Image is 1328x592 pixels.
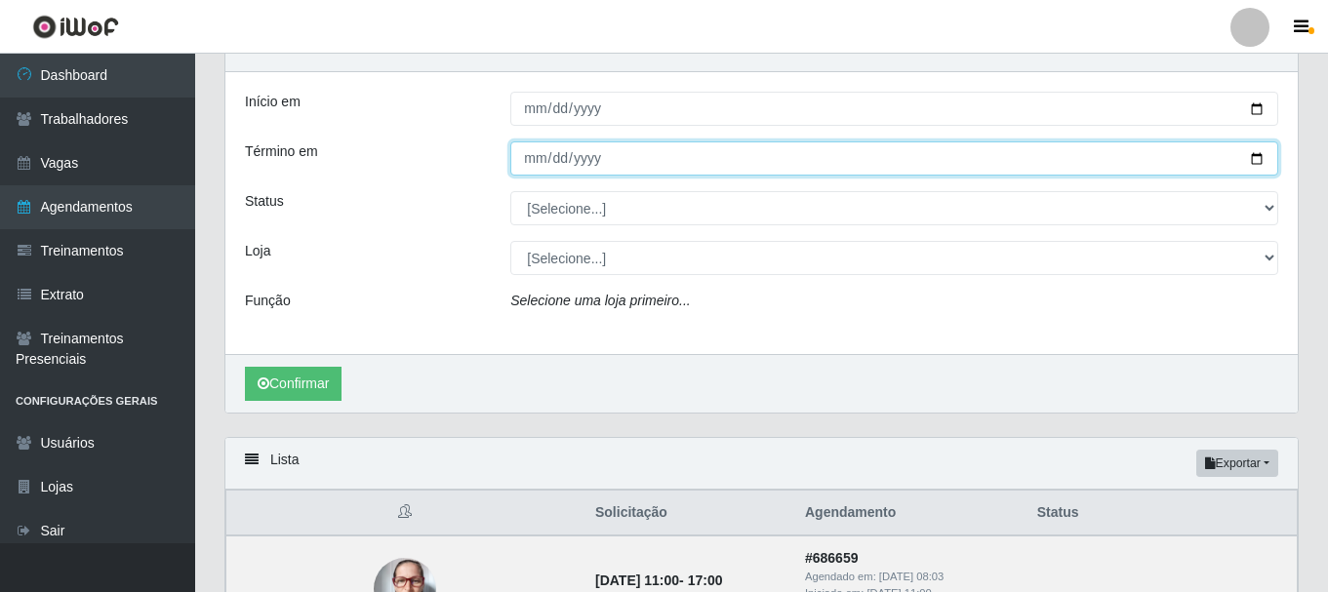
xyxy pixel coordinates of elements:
[245,92,301,112] label: Início em
[879,571,944,582] time: [DATE] 08:03
[1196,450,1278,477] button: Exportar
[793,491,1026,536] th: Agendamento
[510,141,1278,176] input: 00/00/0000
[510,92,1278,126] input: 00/00/0000
[32,15,119,39] img: CoreUI Logo
[245,191,284,212] label: Status
[805,550,859,566] strong: # 686659
[245,241,270,261] label: Loja
[688,572,723,588] time: 17:00
[1026,491,1298,536] th: Status
[584,491,793,536] th: Solicitação
[805,569,1014,585] div: Agendado em:
[225,438,1298,490] div: Lista
[595,572,722,588] strong: -
[510,293,690,308] i: Selecione uma loja primeiro...
[245,141,318,162] label: Término em
[245,367,342,401] button: Confirmar
[245,291,291,311] label: Função
[595,572,679,588] time: [DATE] 11:00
